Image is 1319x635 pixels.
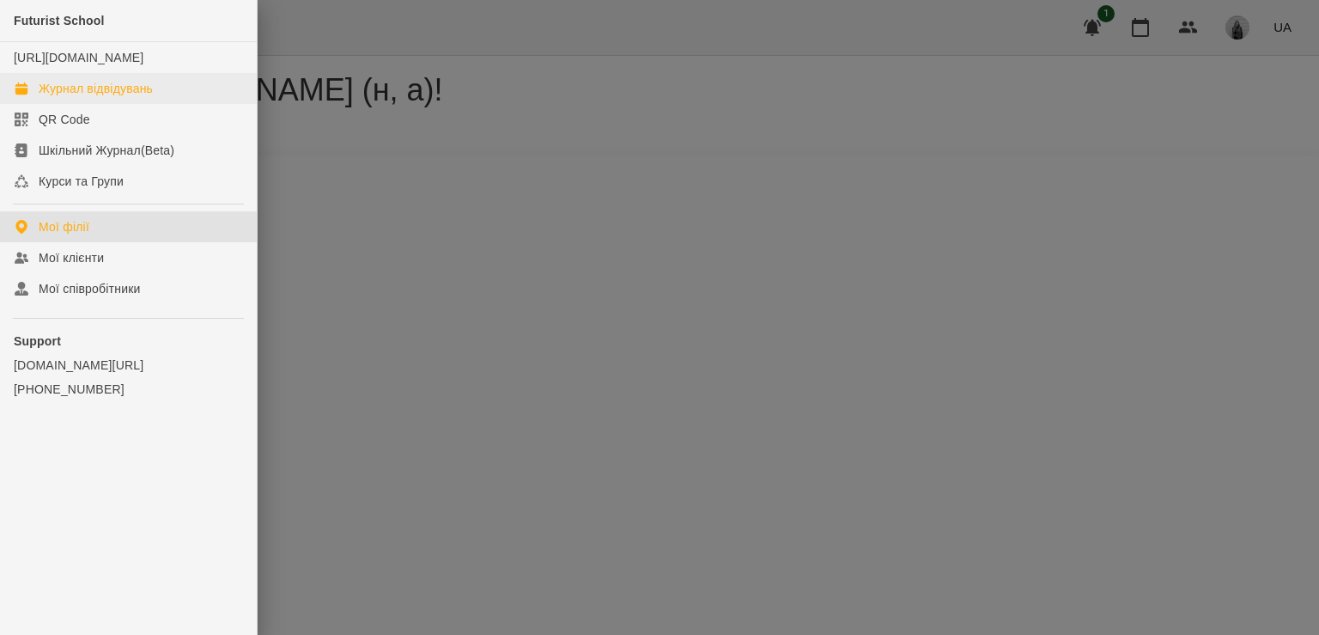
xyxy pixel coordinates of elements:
[39,80,153,97] div: Журнал відвідувань
[14,357,243,374] a: [DOMAIN_NAME][URL]
[14,381,243,398] a: [PHONE_NUMBER]
[39,173,124,190] div: Курси та Групи
[14,51,143,64] a: [URL][DOMAIN_NAME]
[14,333,243,350] p: Support
[39,111,90,128] div: QR Code
[14,14,105,27] span: Futurist School
[39,280,141,297] div: Мої співробітники
[39,142,174,159] div: Шкільний Журнал(Beta)
[39,249,104,266] div: Мої клієнти
[39,218,89,235] div: Мої філії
